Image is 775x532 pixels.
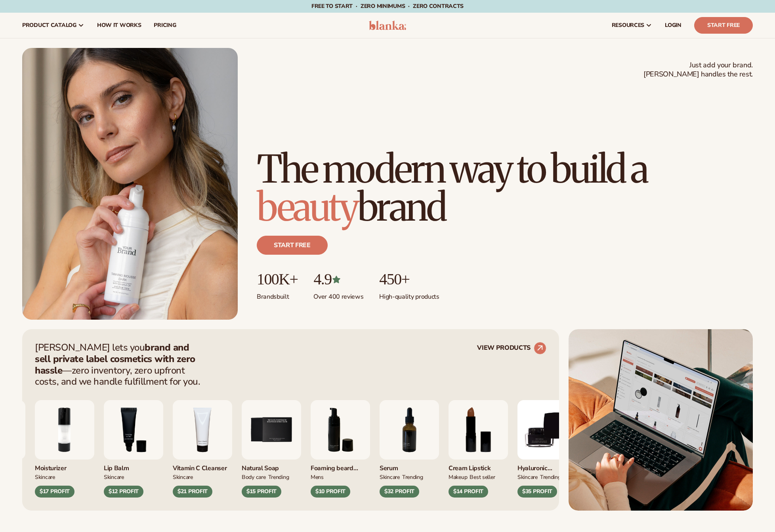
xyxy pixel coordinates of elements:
[104,486,143,498] div: $12 PROFIT
[311,486,350,498] div: $10 PROFIT
[449,486,488,498] div: $14 PROFIT
[449,460,508,473] div: Cream Lipstick
[173,486,212,498] div: $21 PROFIT
[449,400,508,498] div: 8 / 9
[470,473,495,481] div: BEST SELLER
[242,400,301,498] div: 5 / 9
[154,22,176,29] span: pricing
[311,473,324,481] div: mens
[268,473,289,481] div: TRENDING
[612,22,644,29] span: resources
[35,400,94,498] div: 2 / 9
[517,400,577,498] div: 9 / 9
[35,342,205,387] p: [PERSON_NAME] lets you —zero inventory, zero upfront costs, and we handle fulfillment for you.
[380,400,439,498] div: 7 / 9
[173,400,232,498] div: 4 / 9
[35,486,74,498] div: $17 PROFIT
[104,473,124,481] div: SKINCARE
[35,460,94,473] div: Moisturizer
[242,486,281,498] div: $15 PROFIT
[257,288,298,301] p: Brands built
[313,271,363,288] p: 4.9
[22,22,76,29] span: product catalog
[605,13,659,38] a: resources
[104,460,163,473] div: Lip Balm
[379,271,439,288] p: 450+
[379,288,439,301] p: High-quality products
[173,400,232,460] img: Vitamin c cleanser.
[517,460,577,473] div: Hyaluronic moisturizer
[402,473,423,481] div: TRENDING
[517,486,557,498] div: $35 PROFIT
[104,400,163,498] div: 3 / 9
[22,48,238,320] img: Female holding tanning mousse.
[147,13,182,38] a: pricing
[659,13,688,38] a: LOGIN
[665,22,681,29] span: LOGIN
[311,400,370,460] img: Foaming beard wash.
[569,329,753,511] img: Shopify Image 5
[313,288,363,301] p: Over 400 reviews
[257,271,298,288] p: 100K+
[477,342,546,355] a: VIEW PRODUCTS
[369,21,407,30] img: logo
[242,460,301,473] div: Natural Soap
[643,61,753,79] span: Just add your brand. [PERSON_NAME] handles the rest.
[242,400,301,460] img: Nature bar of soap.
[173,473,193,481] div: Skincare
[35,400,94,460] img: Moisturizing lotion.
[257,150,753,226] h1: The modern way to build a brand
[380,400,439,460] img: Collagen and retinol serum.
[257,183,357,231] span: beauty
[173,460,232,473] div: Vitamin C Cleanser
[35,341,195,377] strong: brand and sell private label cosmetics with zero hassle
[35,473,55,481] div: SKINCARE
[311,2,464,10] span: Free to start · ZERO minimums · ZERO contracts
[449,473,467,481] div: MAKEUP
[380,486,419,498] div: $32 PROFIT
[311,400,370,498] div: 6 / 9
[517,400,577,460] img: Hyaluronic Moisturizer
[242,473,266,481] div: BODY Care
[16,13,91,38] a: product catalog
[104,400,163,460] img: Smoothing lip balm.
[517,473,538,481] div: SKINCARE
[257,236,328,255] a: Start free
[449,400,508,460] img: Luxury cream lipstick.
[380,473,400,481] div: SKINCARE
[380,460,439,473] div: Serum
[540,473,561,481] div: TRENDING
[694,17,753,34] a: Start Free
[311,460,370,473] div: Foaming beard wash
[91,13,148,38] a: How It Works
[97,22,141,29] span: How It Works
